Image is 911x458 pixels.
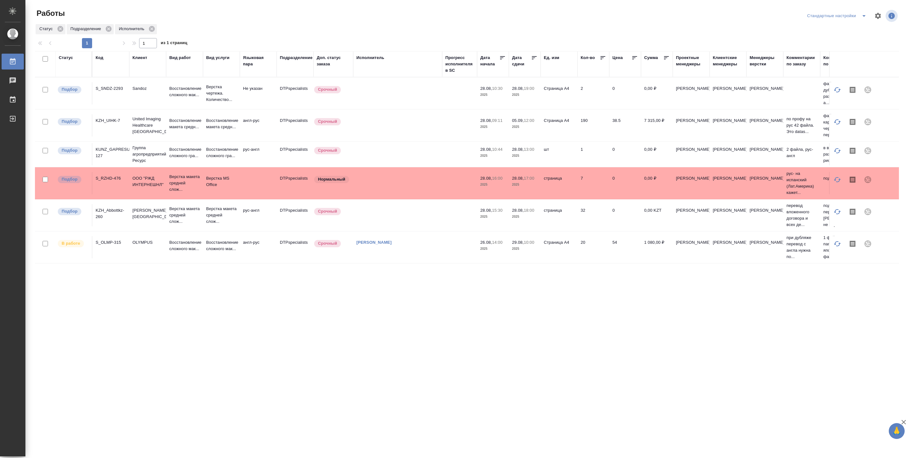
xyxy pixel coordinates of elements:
td: [PERSON_NAME] [673,114,710,136]
p: [PERSON_NAME] [750,117,780,124]
p: OLYMPUS [132,239,163,246]
p: 2025 [480,214,506,220]
td: [PERSON_NAME] [710,82,746,104]
td: страница [541,204,577,226]
td: страница [541,172,577,194]
button: Скопировать мини-бриф [845,172,860,187]
button: Обновить [830,82,845,97]
p: Подбор [62,147,78,154]
p: United Imaging Healthcare [GEOGRAPHIC_DATA] [132,116,163,135]
div: Статус [36,24,65,34]
td: 7 315,00 ₽ [641,114,673,136]
div: Кол-во [581,55,595,61]
td: [PERSON_NAME] [673,236,710,258]
p: 28.08, [512,147,524,152]
p: подверстка [823,175,854,182]
p: 28.08, [480,86,492,91]
p: Статус [39,26,55,32]
button: Обновить [830,204,845,219]
td: 20 [577,236,609,258]
td: 0,00 KZT [641,204,673,226]
td: 1 [577,143,609,165]
p: [PERSON_NAME] [750,207,780,214]
p: подверстка перевода [PERSON_NAME] не пере... [823,202,854,228]
div: Можно подбирать исполнителей [57,85,89,94]
td: [PERSON_NAME] [710,172,746,194]
p: 28.08, [512,176,524,181]
p: Срочный [318,118,337,125]
td: [PERSON_NAME] [710,204,746,226]
p: 28.08, [512,208,524,213]
td: шт [541,143,577,165]
td: Не указан [240,82,277,104]
p: 16:00 [492,176,503,181]
td: Страница А4 [541,114,577,136]
p: Подбор [62,86,78,93]
span: Работы [35,8,65,18]
div: S_SNDZ-2293 [96,85,126,92]
p: 2 файла, рус-англ [786,146,817,159]
p: Восстановление сложного мак... [206,239,237,252]
p: [PERSON_NAME] [750,85,780,92]
p: 26.08, [480,240,492,245]
td: 1 080,00 ₽ [641,236,673,258]
p: Восстановление макета средн... [206,117,237,130]
p: 29.08, [512,240,524,245]
td: [PERSON_NAME] [710,236,746,258]
div: Языковая пара [243,55,273,67]
p: 13:00 [524,147,534,152]
p: Нормальный [318,176,345,183]
td: 190 [577,114,609,136]
div: KZH_Abbottkz-260 [96,207,126,220]
p: 10:00 [524,240,534,245]
td: Страница А4 [541,82,577,104]
td: Страница А4 [541,236,577,258]
p: Восстановление сложного мак... [169,239,200,252]
td: 32 [577,204,609,226]
div: KUNZ_GAPRESURS-127 [96,146,126,159]
p: Срочный [318,147,337,154]
button: Скопировать мини-бриф [845,236,860,251]
p: 2025 [480,124,506,130]
div: Дата начала [480,55,499,67]
p: Восстановление сложного гра... [206,146,237,159]
div: Можно подбирать исполнителей [57,207,89,216]
p: 28.08, [480,147,492,152]
div: Можно подбирать исполнителей [57,175,89,184]
p: 2025 [512,92,537,98]
p: 18:00 [524,208,534,213]
p: в ворде разверстать рис. на стр 42 [823,145,854,164]
td: DTPspecialists [277,172,314,194]
p: Срочный [318,208,337,215]
div: Комментарии по заказу [786,55,817,67]
p: Восстановление сложного гра... [169,146,200,159]
td: 0,00 ₽ [641,82,673,104]
p: 28.08, [512,86,524,91]
div: Комментарии по работе [823,55,854,67]
td: DTPspecialists [277,143,314,165]
div: Исполнитель [115,24,157,34]
div: Цена [612,55,623,61]
span: Настроить таблицу [870,8,886,23]
p: 2025 [512,246,537,252]
p: 2025 [512,214,537,220]
div: Сумма [644,55,658,61]
span: Посмотреть информацию [886,10,899,22]
div: Проект не привязан [860,143,875,158]
p: перевод вложенного договора и всех де... [786,202,817,228]
td: DTPspecialists [277,204,314,226]
p: Sandoz [132,85,163,92]
a: [PERSON_NAME] [356,240,392,245]
td: 0 [609,143,641,165]
div: Дата сдачи [512,55,531,67]
td: рус-англ [240,143,277,165]
p: В работе [62,240,80,247]
button: Скопировать мини-бриф [845,82,860,97]
p: 2025 [480,153,506,159]
p: 19:00 [524,86,534,91]
button: Обновить [830,143,845,158]
p: 12:00 [524,118,534,123]
td: рус-англ [240,204,277,226]
td: англ-рус [240,114,277,136]
div: Подразделение [280,55,313,61]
